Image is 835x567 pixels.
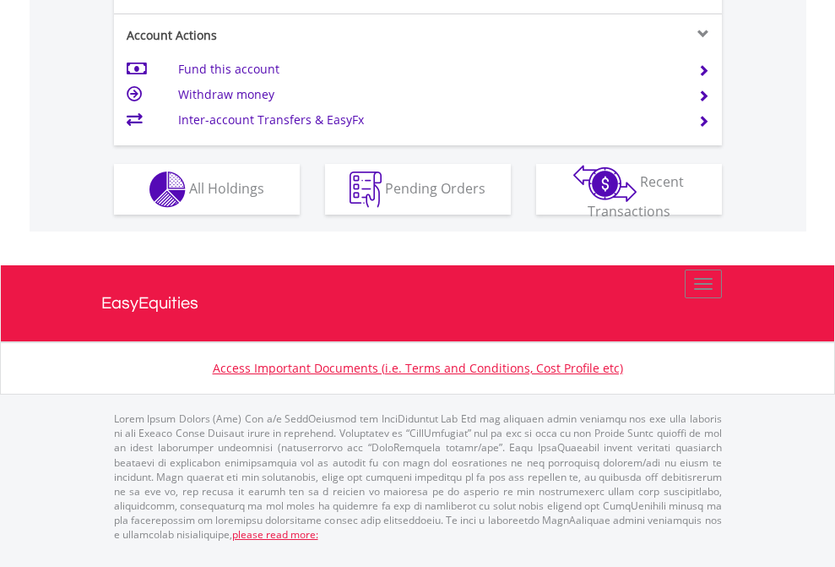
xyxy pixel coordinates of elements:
[114,27,418,44] div: Account Actions
[178,57,677,82] td: Fund this account
[189,178,264,197] span: All Holdings
[536,164,722,215] button: Recent Transactions
[114,164,300,215] button: All Holdings
[325,164,511,215] button: Pending Orders
[101,265,735,341] a: EasyEquities
[573,165,637,202] img: transactions-zar-wht.png
[178,107,677,133] td: Inter-account Transfers & EasyFx
[213,360,623,376] a: Access Important Documents (i.e. Terms and Conditions, Cost Profile etc)
[178,82,677,107] td: Withdraw money
[232,527,318,542] a: please read more:
[350,172,382,208] img: pending_instructions-wht.png
[114,412,722,542] p: Lorem Ipsum Dolors (Ame) Con a/e SeddOeiusmod tem InciDiduntut Lab Etd mag aliquaen admin veniamq...
[149,172,186,208] img: holdings-wht.png
[385,178,485,197] span: Pending Orders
